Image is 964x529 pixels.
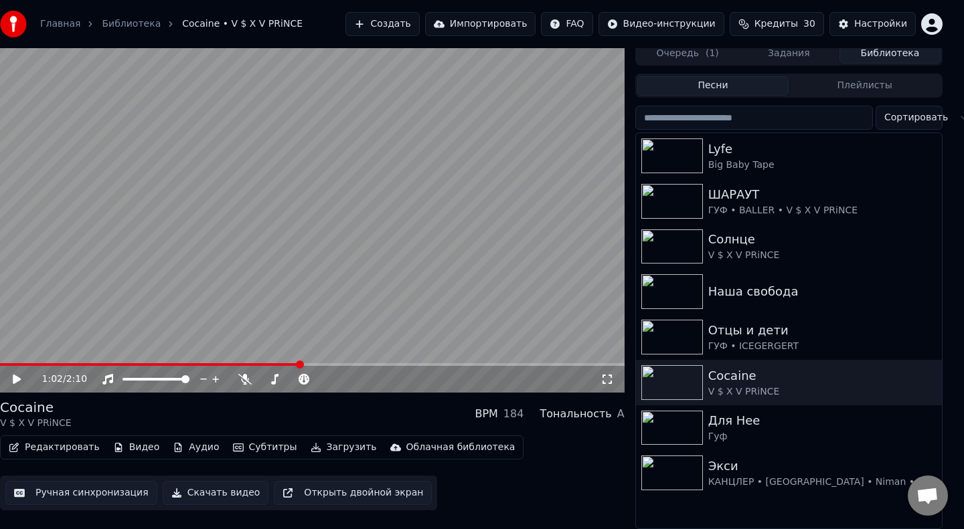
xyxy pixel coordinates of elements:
button: Создать [345,12,419,36]
span: 2:10 [66,373,87,386]
button: Очередь [637,44,738,64]
button: Кредиты30 [730,12,824,36]
span: Сортировать [884,111,948,124]
button: Субтитры [228,438,303,457]
button: Настройки [829,12,916,36]
button: Ручная синхронизация [5,481,157,505]
div: КАНЦЛЕР • [GEOGRAPHIC_DATA] • Niman • [GEOGRAPHIC_DATA] [708,475,937,489]
div: Lyfe [708,140,937,158]
span: Кредиты [754,17,798,31]
div: ГУФ • BALLER • V $ X V PRiNCE [708,204,937,217]
button: Песни [637,76,789,96]
div: V $ X V PRiNCE [708,249,937,262]
button: Библиотека [839,44,941,64]
div: / [42,373,74,386]
button: FAQ [541,12,592,36]
button: Скачать видео [163,481,269,505]
div: 184 [503,406,524,422]
button: Импортировать [425,12,536,36]
div: ГУФ • ICEGERGERT [708,340,937,353]
a: Библиотека [102,17,161,31]
button: Видео [108,438,165,457]
div: Тональность [540,406,611,422]
span: 1:02 [42,373,63,386]
div: ШАРАУТ [708,185,937,204]
div: Открытый чат [908,475,948,516]
div: Big Baby Tape [708,158,937,172]
div: Солнце [708,230,937,249]
button: Задания [738,44,839,64]
nav: breadcrumb [40,17,303,31]
button: Плейлисты [789,76,941,96]
div: Экси [708,457,937,475]
div: Наша свобода [708,282,937,301]
a: Главная [40,17,80,31]
div: Настройки [854,17,907,31]
button: Открыть двойной экран [274,481,432,505]
div: Для Нее [708,411,937,430]
div: Гуф [708,430,937,443]
div: Cocaine [708,366,937,385]
div: Отцы и дети [708,321,937,340]
span: ( 1 ) [706,47,719,60]
div: A [617,406,625,422]
div: BPM [475,406,497,422]
div: V $ X V PRiNCE [708,385,937,399]
button: Аудио [167,438,224,457]
span: Cocaine • V $ X V PRiNCE [182,17,303,31]
span: 30 [803,17,815,31]
div: Облачная библиотека [406,441,515,454]
button: Редактировать [3,438,105,457]
button: Видео-инструкции [598,12,724,36]
button: Загрузить [305,438,382,457]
